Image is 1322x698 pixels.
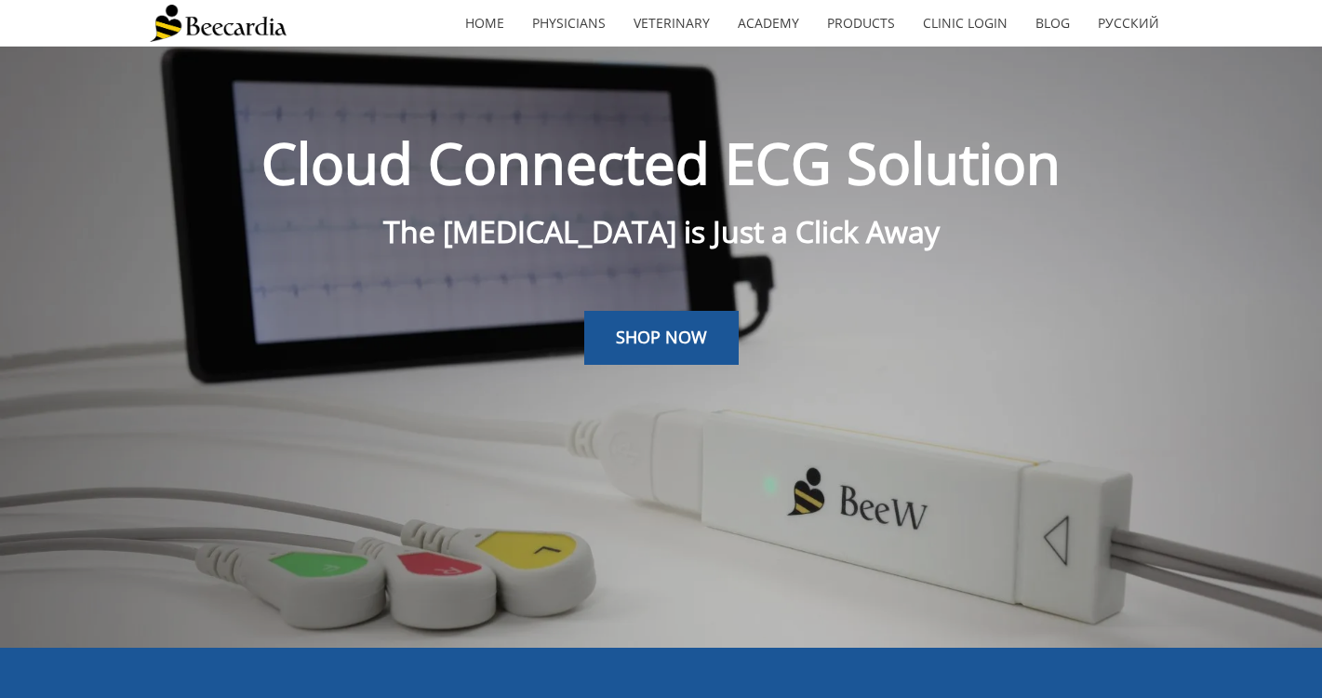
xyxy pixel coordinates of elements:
a: Products [813,2,909,45]
a: Academy [724,2,813,45]
a: Русский [1084,2,1173,45]
a: Veterinary [620,2,724,45]
span: SHOP NOW [616,326,707,348]
img: Beecardia [150,5,287,42]
a: Clinic Login [909,2,1022,45]
a: SHOP NOW [584,311,739,365]
a: Blog [1022,2,1084,45]
a: home [451,2,518,45]
a: Physicians [518,2,620,45]
span: The [MEDICAL_DATA] is Just a Click Away [383,211,940,251]
span: Cloud Connected ECG Solution [261,125,1061,201]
